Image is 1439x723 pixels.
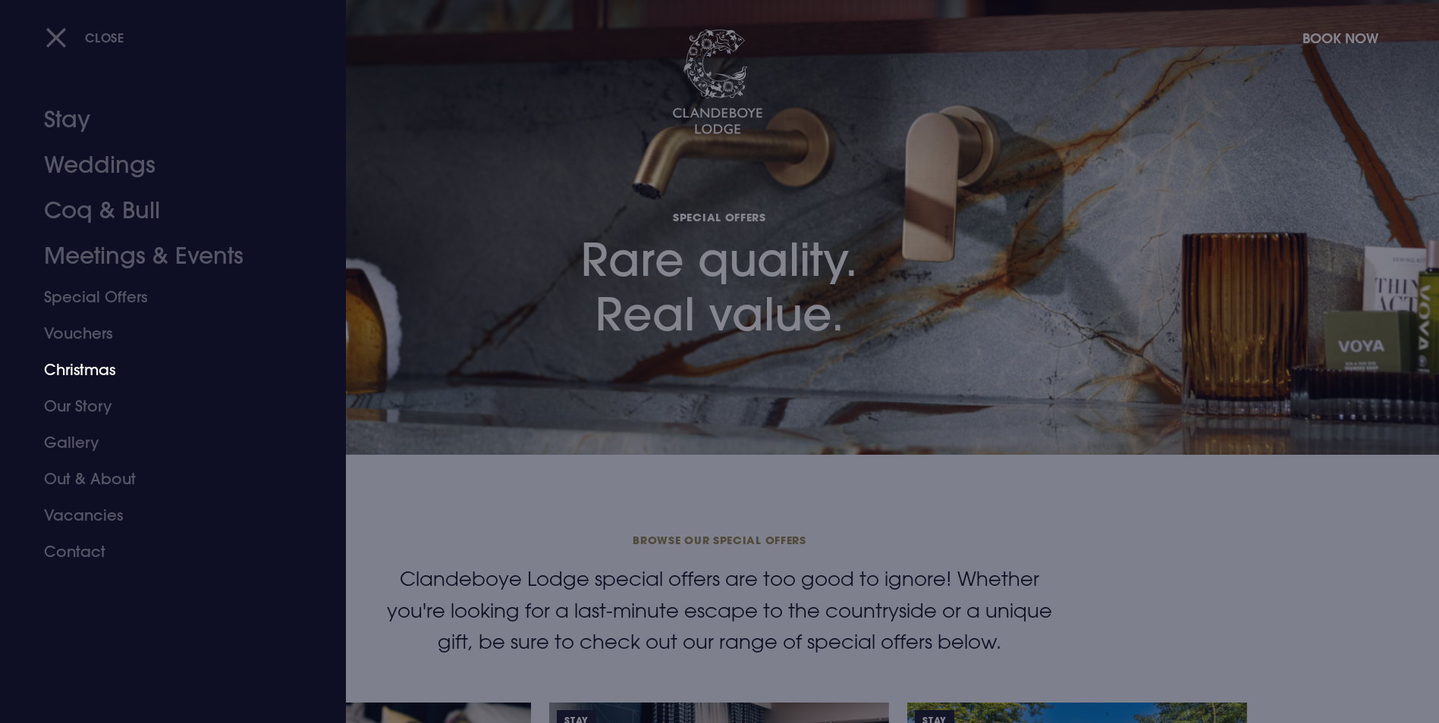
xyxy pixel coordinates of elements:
[44,424,284,461] a: Gallery
[44,388,284,424] a: Our Story
[44,534,284,570] a: Contact
[44,279,284,315] a: Special Offers
[44,352,284,388] a: Christmas
[44,233,284,279] a: Meetings & Events
[44,142,284,188] a: Weddings
[44,188,284,233] a: Coq & Bull
[46,22,124,53] button: Close
[44,315,284,352] a: Vouchers
[85,30,124,45] span: Close
[44,97,284,142] a: Stay
[44,461,284,497] a: Out & About
[44,497,284,534] a: Vacancies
